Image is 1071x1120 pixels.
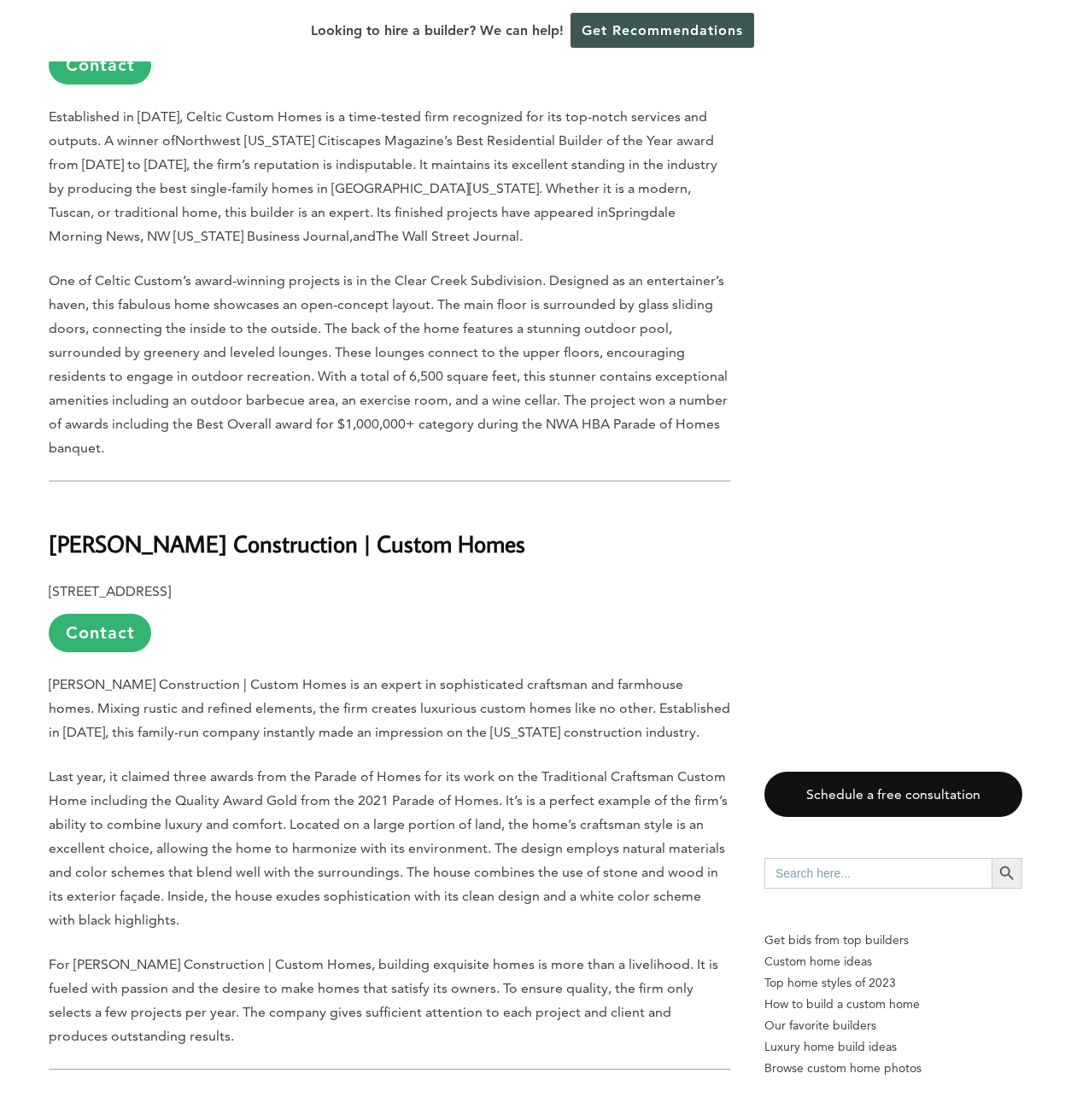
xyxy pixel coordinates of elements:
span: For [PERSON_NAME] Construction | Custom Homes, building exquisite homes is more than a livelihood... [49,956,718,1044]
span: [PERSON_NAME] Construction | Custom Homes is an expert in sophisticated craftsman and farmhouse h... [49,676,730,740]
svg: Search [998,864,1016,883]
b: [STREET_ADDRESS] [49,583,171,599]
b: [PERSON_NAME] Construction | Custom Homes [49,528,525,558]
span: Springdale Morning News, NW [US_STATE] Business Journal, [49,204,676,244]
a: Our favorite builders [764,1015,1022,1036]
span: Established in [DATE], Celtic Custom Homes is a time-tested firm recognized for its top-notch ser... [49,108,707,149]
a: How to build a custom home [764,994,1022,1015]
a: Schedule a free consultation [764,772,1022,817]
span: and [353,228,376,244]
a: Contact [49,614,151,652]
a: Luxury home build ideas [764,1036,1022,1058]
span: Last year, it claimed three awards from the Parade of Homes for its work on the Traditional Craft... [49,768,728,928]
a: Get Recommendations [571,13,754,48]
span: The Wall Street Journal. [376,228,523,244]
input: Search here... [764,858,992,889]
a: Top home styles of 2023 [764,972,1022,994]
a: Contact [49,46,151,85]
p: Get bids from top builders [764,930,1022,951]
span: One of Celtic Custom’s award-winning projects is in the Clear Creek Subdivision. Designed as an e... [49,272,728,456]
span: ’s Best Residential Builder of the Year award from [DATE] to [DATE], the firm’s reputation is ind... [49,132,717,220]
a: Custom home ideas [764,951,1022,972]
span: Northwest [US_STATE] Citiscapes Magazine [175,132,444,149]
iframe: Drift Widget Chat Controller [986,1035,1051,1100]
a: Browse custom home photos [764,1058,1022,1079]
